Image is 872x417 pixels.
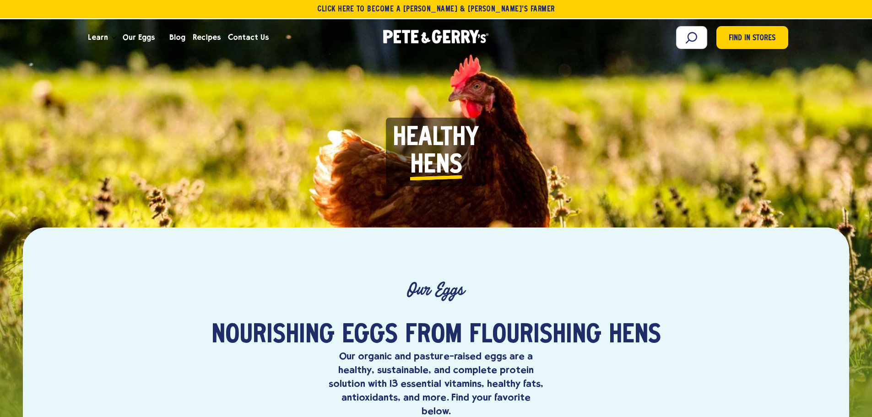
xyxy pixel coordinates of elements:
a: Blog [166,25,189,50]
a: Recipes [189,25,224,50]
span: Recipes [193,32,221,43]
span: Nourishing [211,322,335,349]
a: Find in Stores [716,26,788,49]
span: Learn [88,32,108,43]
span: eggs [342,322,398,349]
span: hens [609,322,661,349]
a: Contact Us [224,25,272,50]
span: Contact Us [228,32,269,43]
span: Healthy [393,125,479,152]
input: Search [676,26,707,49]
span: Our Eggs [123,32,155,43]
i: s [450,152,462,179]
a: Learn [84,25,112,50]
button: Open the dropdown menu for Our Eggs [158,36,163,39]
span: Find in Stores [729,32,775,45]
a: Our Eggs [119,25,158,50]
span: flourishing [469,322,601,349]
button: Open the dropdown menu for Learn [112,36,116,39]
span: Blog [169,32,185,43]
span: from [405,322,462,349]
